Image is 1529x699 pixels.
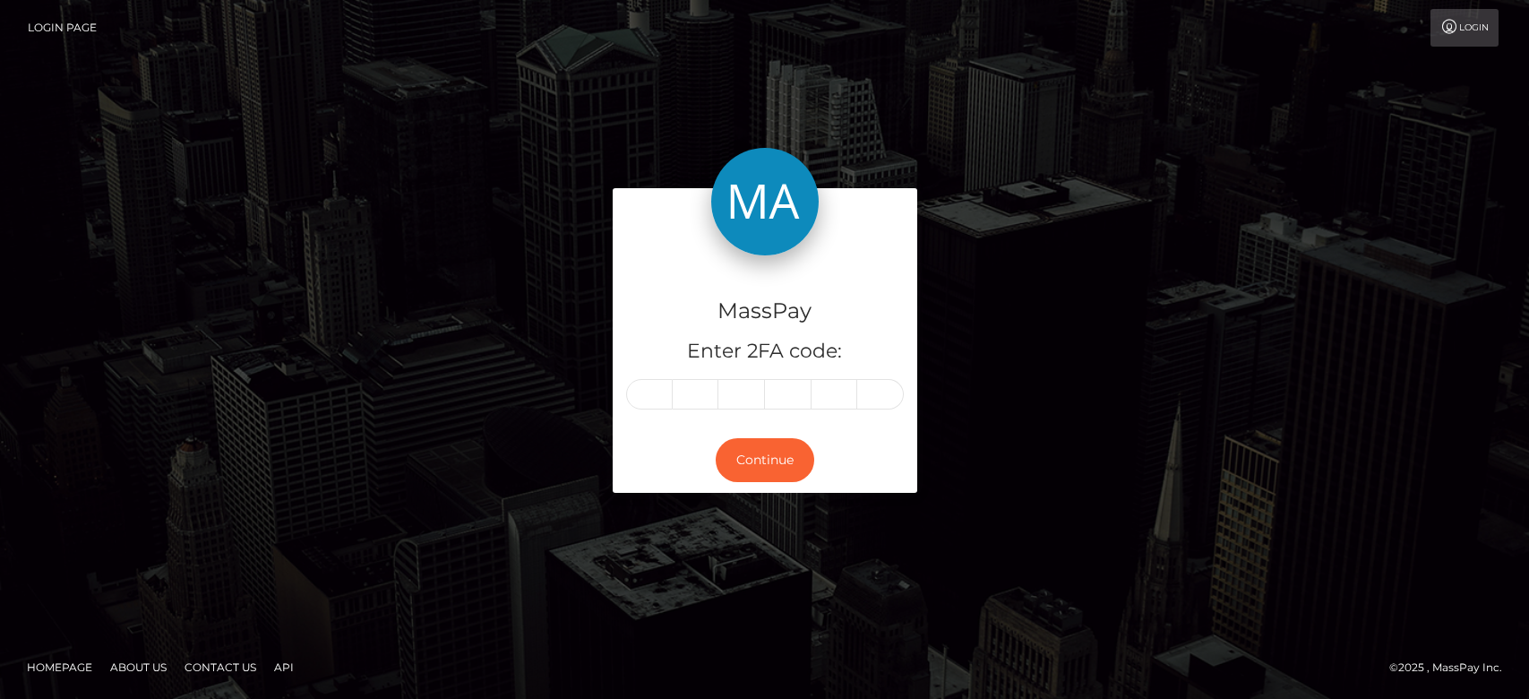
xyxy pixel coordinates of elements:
[177,653,263,681] a: Contact Us
[716,438,814,482] button: Continue
[103,653,174,681] a: About Us
[626,338,904,366] h5: Enter 2FA code:
[20,653,99,681] a: Homepage
[267,653,301,681] a: API
[1430,9,1499,47] a: Login
[28,9,97,47] a: Login Page
[1389,658,1516,677] div: © 2025 , MassPay Inc.
[711,148,819,255] img: MassPay
[626,296,904,327] h4: MassPay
